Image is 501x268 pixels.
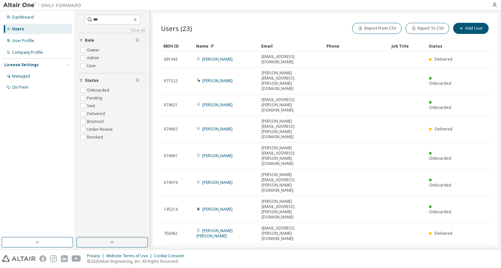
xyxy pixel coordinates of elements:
[164,78,178,83] span: 671522
[429,156,451,161] span: Onboarded
[435,56,452,62] span: Delivered
[392,41,423,51] div: Job Title
[435,231,452,236] span: Delivered
[12,26,24,32] div: Users
[164,102,178,108] span: 674621
[202,78,233,83] a: [PERSON_NAME]
[12,38,34,43] div: User Profile
[202,126,233,132] a: [PERSON_NAME]
[12,85,28,90] div: On Prem
[202,206,233,212] a: [PERSON_NAME]
[164,127,178,132] span: 674662
[406,23,449,34] button: Export To CSV
[72,255,81,262] img: youtube.svg
[262,119,321,140] span: [PERSON_NAME][EMAIL_ADDRESS][PERSON_NAME][DOMAIN_NAME]
[12,50,43,55] div: Company Profile
[262,70,321,91] span: [PERSON_NAME][EMAIL_ADDRESS][PERSON_NAME][DOMAIN_NAME]
[2,255,36,262] img: altair_logo.svg
[164,207,178,212] span: 145214
[202,102,233,108] a: [PERSON_NAME]
[262,54,321,65] span: [EMAIL_ADDRESS][DOMAIN_NAME]
[61,255,68,262] img: linkedin.svg
[161,24,192,33] span: Users (23)
[429,105,451,110] span: Onboarded
[85,78,99,83] span: Status
[50,255,57,262] img: instagram.svg
[79,73,145,88] button: Status
[196,41,256,51] div: Name
[87,94,104,102] label: Pending
[164,41,191,51] div: MDH ID
[453,23,489,34] button: Add User
[12,15,34,20] div: Dashboard
[429,209,451,215] span: Onboarded
[3,2,85,8] img: Altair One
[262,172,321,193] span: [PERSON_NAME][EMAIL_ADDRESS][PERSON_NAME][DOMAIN_NAME]
[202,56,233,62] a: [PERSON_NAME]
[429,41,456,51] div: Status
[87,102,96,110] label: Sent
[429,81,451,86] span: Onboarded
[136,38,139,43] span: Clear filter
[79,33,145,48] button: Role
[85,38,94,43] span: Role
[106,253,154,259] div: Website Terms of Use
[164,153,178,158] span: 674661
[262,199,321,220] span: [PERSON_NAME][EMAIL_ADDRESS][PERSON_NAME][DOMAIN_NAME]
[154,253,188,259] div: Cookie Consent
[4,62,39,67] div: License Settings
[87,62,97,70] label: User
[87,118,105,126] label: Bounced
[164,57,178,62] span: 691443
[435,126,452,132] span: Delivered
[39,255,46,262] img: facebook.svg
[164,180,178,185] span: 674974
[262,226,321,241] span: [EMAIL_ADDRESS][PERSON_NAME][DOMAIN_NAME]
[262,97,321,113] span: [EMAIL_ADDRESS][PERSON_NAME][DOMAIN_NAME]
[87,259,188,264] p: © 2025 Altair Engineering, Inc. All Rights Reserved.
[164,231,178,236] span: 702062
[326,41,386,51] div: Phone
[202,180,233,185] a: [PERSON_NAME]
[87,110,106,118] label: Delivered
[261,41,321,51] div: Email
[429,182,451,188] span: Onboarded
[202,153,233,158] a: [PERSON_NAME]
[87,54,100,62] label: Admin
[136,78,139,83] span: Clear filter
[79,28,145,33] a: Clear all
[352,23,402,34] button: Import From CSV
[262,145,321,166] span: [PERSON_NAME][EMAIL_ADDRESS][PERSON_NAME][DOMAIN_NAME]
[87,46,101,54] label: Owner
[87,126,114,133] label: Under Review
[12,74,30,79] div: Managed
[87,253,106,259] div: Privacy
[87,133,104,141] label: Revoked
[196,228,233,239] a: [PERSON_NAME] [PERSON_NAME]
[87,86,110,94] label: Onboarded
